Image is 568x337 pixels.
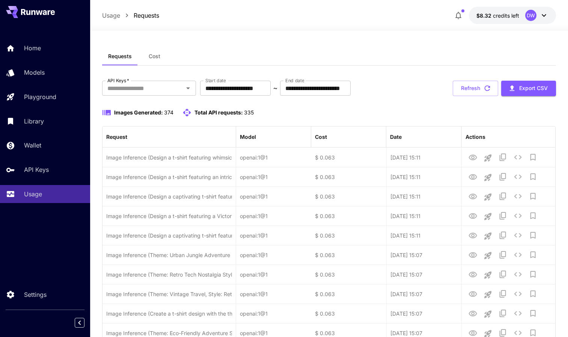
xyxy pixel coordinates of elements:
[285,77,304,84] label: End date
[525,10,536,21] div: DW
[273,84,277,93] p: ~
[501,81,556,96] button: Export CSV
[244,109,254,116] span: 335
[24,290,47,299] p: Settings
[108,53,132,60] span: Requests
[466,134,485,140] div: Actions
[24,68,45,77] p: Models
[102,11,159,20] nav: breadcrumb
[476,12,493,19] span: $8.32
[24,44,41,53] p: Home
[134,11,159,20] a: Requests
[75,318,84,328] button: Collapse sidebar
[240,134,256,140] div: Model
[24,92,56,101] p: Playground
[24,141,41,150] p: Wallet
[493,12,519,19] span: credits left
[205,77,226,84] label: Start date
[164,109,173,116] span: 374
[315,134,327,140] div: Cost
[469,7,556,24] button: $8.31511DW
[80,316,90,329] div: Collapse sidebar
[453,81,498,96] button: Refresh
[183,83,193,93] button: Open
[476,12,519,20] div: $8.31511
[107,77,129,84] label: API Keys
[194,109,243,116] span: Total API requests:
[102,11,120,20] a: Usage
[24,117,44,126] p: Library
[149,53,160,60] span: Cost
[390,134,402,140] div: Date
[24,165,49,174] p: API Keys
[24,190,42,199] p: Usage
